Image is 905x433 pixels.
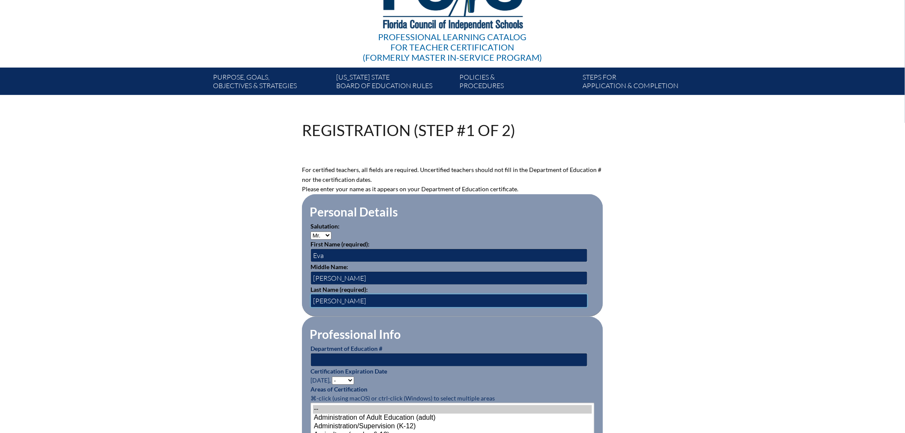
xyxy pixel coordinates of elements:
p: For certified teachers, all fields are required. Uncertified teachers should not fill in the Depa... [302,165,603,184]
a: Steps forapplication & completion [579,71,702,95]
label: Department of Education # [311,345,382,352]
a: Policies &Procedures [456,71,579,95]
a: Purpose, goals,objectives & strategies [210,71,333,95]
select: persons_salutation [311,231,331,240]
label: Areas of Certification [311,386,367,393]
p: Please enter your name as it appears on your Department of Education certificate. [302,184,603,194]
option: -- [313,405,592,414]
option: Administration of Adult Education (adult) [313,414,592,422]
div: Professional Learning Catalog (formerly Master In-service Program) [363,32,542,62]
label: First Name (required): [311,240,370,248]
label: Last Name (required): [311,286,368,293]
a: [US_STATE] StateBoard of Education rules [333,71,456,95]
legend: Professional Info [309,327,402,341]
span: for Teacher Certification [391,42,515,52]
label: Certification Expiration Date [311,368,387,375]
option: Administration/Supervision (K-12) [313,422,592,431]
label: Middle Name: [311,263,348,270]
h1: Registration (Step #1 of 2) [302,122,515,138]
legend: Personal Details [309,205,399,219]
label: Salutation: [311,222,340,230]
span: [DATE], [311,377,331,384]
